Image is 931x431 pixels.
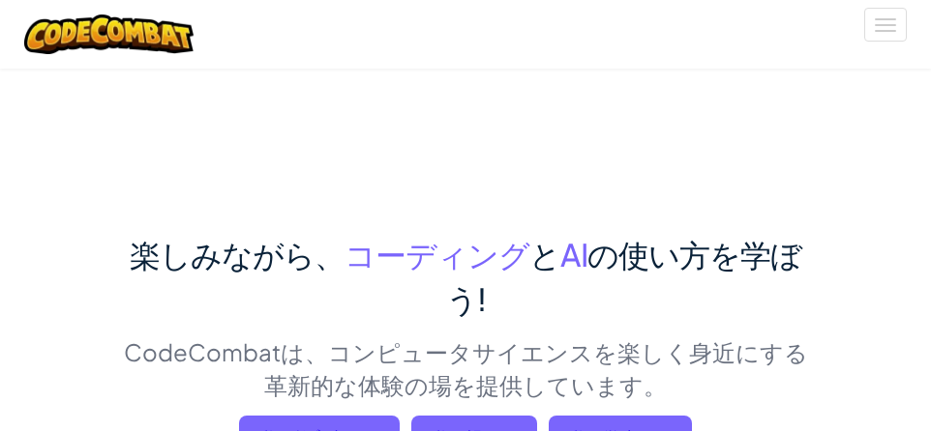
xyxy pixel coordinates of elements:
[446,235,802,318] span: の使い方を学ぼう!
[24,14,194,54] img: CodeCombat logo
[117,335,814,401] p: CodeCombatは、コンピュータサイエンスを楽しく身近にする革新的な体験の場を提供しています。
[529,235,560,273] span: と
[345,235,529,273] span: コーディング
[130,235,345,273] span: 楽しみながら、
[560,235,587,273] span: AI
